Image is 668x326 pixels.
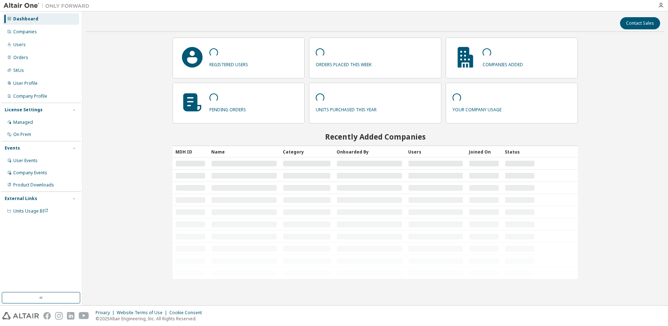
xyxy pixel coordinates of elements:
[13,208,48,214] span: Units Usage BI
[483,59,523,68] p: companies added
[283,146,331,157] div: Category
[96,310,117,316] div: Privacy
[337,146,402,157] div: Onboarded By
[96,316,206,322] p: © 2025 Altair Engineering, Inc. All Rights Reserved.
[13,16,38,22] div: Dashboard
[13,132,31,137] div: On Prem
[79,312,89,320] img: youtube.svg
[13,81,38,86] div: User Profile
[2,312,39,320] img: altair_logo.svg
[13,170,47,176] div: Company Events
[505,146,535,157] div: Status
[13,93,47,99] div: Company Profile
[209,59,248,68] p: registered users
[4,2,93,9] img: Altair One
[67,312,74,320] img: linkedin.svg
[173,132,577,141] h2: Recently Added Companies
[13,182,54,188] div: Product Downloads
[620,17,660,29] button: Contact Sales
[209,104,246,113] p: pending orders
[316,59,372,68] p: orders placed this week
[117,310,169,316] div: Website Terms of Use
[211,146,277,157] div: Name
[13,55,28,60] div: Orders
[175,146,205,157] div: MDH ID
[13,120,33,125] div: Managed
[5,107,43,113] div: License Settings
[13,29,37,35] div: Companies
[5,196,37,201] div: External Links
[316,104,377,113] p: units purchased this year
[13,158,38,164] div: User Events
[13,42,26,48] div: Users
[43,312,51,320] img: facebook.svg
[5,145,20,151] div: Events
[452,104,502,113] p: your company usage
[55,312,63,320] img: instagram.svg
[469,146,499,157] div: Joined On
[408,146,463,157] div: Users
[13,68,24,73] div: SKUs
[169,310,206,316] div: Cookie Consent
